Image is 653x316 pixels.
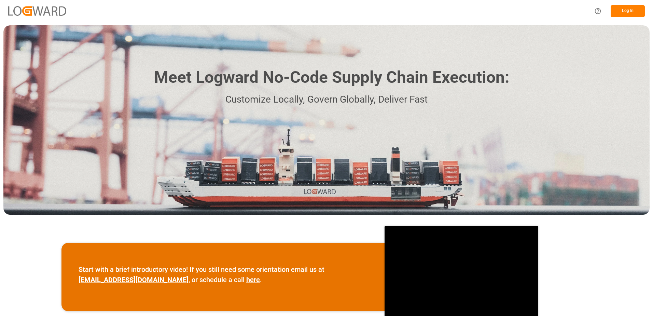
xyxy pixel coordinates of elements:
a: [EMAIL_ADDRESS][DOMAIN_NAME] [79,276,189,284]
p: Start with a brief introductory video! If you still need some orientation email us at , or schedu... [79,264,367,285]
img: Logward_new_orange.png [8,6,66,15]
a: here [246,276,260,284]
button: Help Center [590,3,606,19]
h1: Meet Logward No-Code Supply Chain Execution: [154,65,509,90]
p: Customize Locally, Govern Globally, Deliver Fast [144,92,509,107]
button: Log In [611,5,645,17]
